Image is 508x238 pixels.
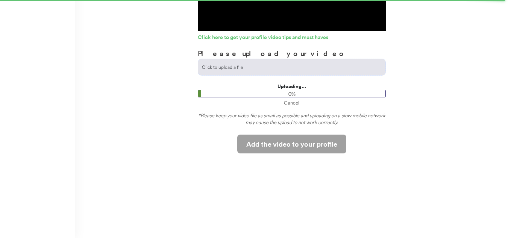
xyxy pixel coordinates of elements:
[200,90,385,98] div: 0%
[198,99,386,106] div: Cancel
[198,83,386,90] div: Uploading...
[198,35,386,42] a: Click here to get your profile video tips and must haves
[198,48,346,59] h3: Please upload your video
[237,135,346,153] button: Add the video to your profile
[198,112,386,129] div: *Please keep your video file as small as possible and uploading on a slow mobile network may caus...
